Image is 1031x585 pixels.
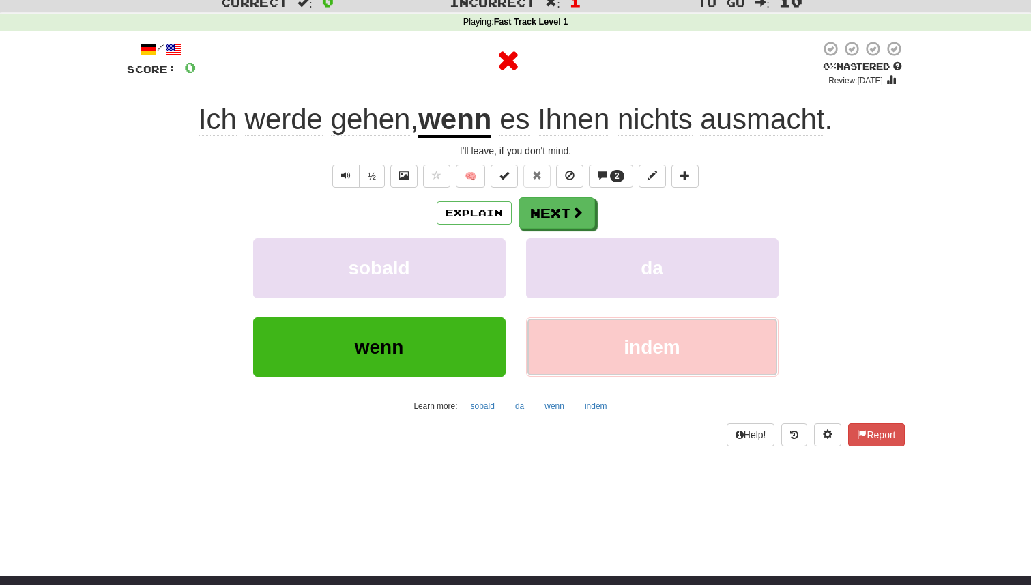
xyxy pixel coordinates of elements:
[253,238,506,298] button: sobald
[641,257,663,279] span: da
[700,103,824,136] span: ausmacht
[820,61,905,73] div: Mastered
[639,165,666,188] button: Edit sentence (alt+d)
[491,165,518,188] button: Set this sentence to 100% Mastered (alt+m)
[359,165,385,188] button: ½
[526,238,779,298] button: da
[499,103,529,136] span: es
[577,396,615,416] button: indem
[615,171,620,181] span: 2
[348,257,409,279] span: sobald
[519,197,595,229] button: Next
[184,59,196,76] span: 0
[508,396,532,416] button: da
[437,201,512,225] button: Explain
[491,103,832,136] span: .
[523,165,551,188] button: Reset to 0% Mastered (alt+r)
[127,144,905,158] div: I'll leave, if you don't mind.
[526,317,779,377] button: indem
[618,103,693,136] span: nichts
[494,17,568,27] strong: Fast Track Level 1
[823,61,837,72] span: 0 %
[413,401,457,411] small: Learn more:
[390,165,418,188] button: Show image (alt+x)
[456,165,485,188] button: 🧠
[538,103,609,136] span: Ihnen
[245,103,323,136] span: werde
[332,165,360,188] button: Play sentence audio (ctl+space)
[671,165,699,188] button: Add to collection (alt+a)
[556,165,583,188] button: Ignore sentence (alt+i)
[331,103,411,136] span: gehen
[624,337,680,358] span: indem
[828,76,883,85] small: Review: [DATE]
[727,423,775,446] button: Help!
[127,40,196,57] div: /
[355,337,404,358] span: wenn
[423,165,450,188] button: Favorite sentence (alt+f)
[463,396,502,416] button: sobald
[537,396,572,416] button: wenn
[848,423,904,446] button: Report
[589,165,633,188] button: 2
[330,165,385,188] div: Text-to-speech controls
[253,317,506,377] button: wenn
[199,103,237,136] span: Ich
[781,423,807,446] button: Round history (alt+y)
[418,103,491,138] u: wenn
[199,103,418,136] span: ,
[127,63,176,75] span: Score:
